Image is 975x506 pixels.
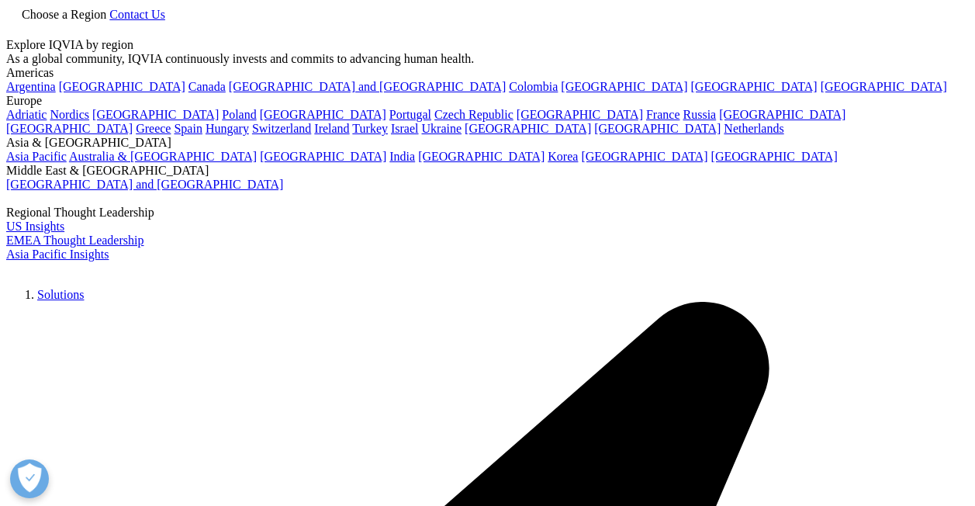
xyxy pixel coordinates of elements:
[6,178,283,191] a: [GEOGRAPHIC_DATA] and [GEOGRAPHIC_DATA]
[434,108,513,121] a: Czech Republic
[6,80,56,93] a: Argentina
[821,80,947,93] a: [GEOGRAPHIC_DATA]
[594,122,721,135] a: [GEOGRAPHIC_DATA]
[6,94,969,108] div: Europe
[10,459,49,498] button: Open Preferences
[188,80,226,93] a: Canada
[6,52,969,66] div: As a global community, IQVIA continuously invests and commits to advancing human health.
[6,150,67,163] a: Asia Pacific
[109,8,165,21] a: Contact Us
[6,234,143,247] a: EMEA Thought Leadership
[6,206,969,220] div: Regional Thought Leadership
[222,108,256,121] a: Poland
[711,150,838,163] a: [GEOGRAPHIC_DATA]
[174,122,202,135] a: Spain
[6,66,969,80] div: Americas
[206,122,249,135] a: Hungary
[22,8,106,21] span: Choose a Region
[252,122,311,135] a: Switzerland
[50,108,89,121] a: Nordics
[6,220,64,233] a: US Insights
[683,108,717,121] a: Russia
[260,150,386,163] a: [GEOGRAPHIC_DATA]
[418,150,545,163] a: [GEOGRAPHIC_DATA]
[6,38,969,52] div: Explore IQVIA by region
[719,108,845,121] a: [GEOGRAPHIC_DATA]
[136,122,171,135] a: Greece
[465,122,591,135] a: [GEOGRAPHIC_DATA]
[509,80,558,93] a: Colombia
[6,122,133,135] a: [GEOGRAPHIC_DATA]
[517,108,643,121] a: [GEOGRAPHIC_DATA]
[389,108,431,121] a: Portugal
[646,108,680,121] a: France
[260,108,386,121] a: [GEOGRAPHIC_DATA]
[314,122,349,135] a: Ireland
[548,150,578,163] a: Korea
[37,288,84,301] a: Solutions
[6,164,969,178] div: Middle East & [GEOGRAPHIC_DATA]
[92,108,219,121] a: [GEOGRAPHIC_DATA]
[6,108,47,121] a: Adriatic
[59,80,185,93] a: [GEOGRAPHIC_DATA]
[69,150,257,163] a: Australia & [GEOGRAPHIC_DATA]
[229,80,506,93] a: [GEOGRAPHIC_DATA] and [GEOGRAPHIC_DATA]
[389,150,415,163] a: India
[691,80,818,93] a: [GEOGRAPHIC_DATA]
[581,150,707,163] a: [GEOGRAPHIC_DATA]
[391,122,419,135] a: Israel
[352,122,388,135] a: Turkey
[6,136,969,150] div: Asia & [GEOGRAPHIC_DATA]
[422,122,462,135] a: Ukraine
[6,248,109,261] a: Asia Pacific Insights
[561,80,687,93] a: [GEOGRAPHIC_DATA]
[724,122,783,135] a: Netherlands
